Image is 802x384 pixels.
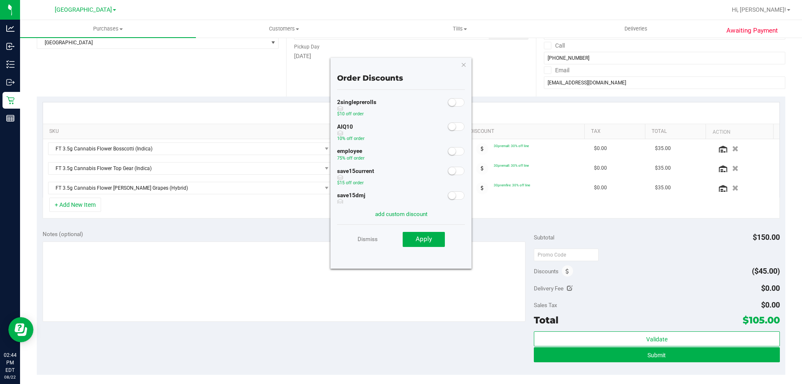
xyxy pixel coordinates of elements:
[8,317,33,342] iframe: Resource center
[337,147,365,165] div: employee
[20,25,196,33] span: Purchases
[20,20,196,38] a: Purchases
[6,78,15,86] inline-svg: Outbound
[652,128,703,135] a: Total
[337,111,364,117] span: $10 off order
[647,352,666,359] span: Submit
[4,351,16,374] p: 02:44 PM EDT
[594,184,607,192] span: $0.00
[494,183,530,187] span: 30premfire: 30% off line
[544,40,565,52] label: Call
[534,234,554,241] span: Subtotal
[196,25,371,33] span: Customers
[337,167,374,190] div: save15current
[646,336,667,343] span: Validate
[6,60,15,69] inline-svg: Inventory
[48,143,322,155] span: FT 3.5g Cannabis Flower Bosscotti (Indica)
[4,374,16,380] p: 08/22
[403,232,445,247] button: Apply
[48,182,332,194] span: NO DATA FOUND
[48,162,332,175] span: NO DATA FOUND
[49,198,101,212] button: + Add New Item
[337,199,365,205] span: discount can be used with other discounts
[594,164,607,172] span: $0.00
[534,331,779,346] button: Validate
[294,43,320,51] label: Pickup Day
[337,191,365,214] div: save15dmj
[49,128,332,135] a: SKU
[752,267,780,275] span: ($45.00)
[534,285,563,292] span: Delivery Fee
[613,25,659,33] span: Deliveries
[337,106,376,112] span: discount can be used with other discounts
[375,211,427,217] a: add custom discount
[534,264,558,279] span: Discounts
[726,26,778,36] span: Awaiting Payment
[37,37,268,48] span: [GEOGRAPHIC_DATA]
[761,300,780,309] span: $0.00
[294,52,528,61] div: [DATE]
[534,347,779,362] button: Submit
[655,164,671,172] span: $35.00
[534,249,599,261] input: Promo Code
[372,20,548,38] a: Tills
[591,128,642,135] a: Tax
[544,64,569,76] label: Email
[594,145,607,153] span: $0.00
[548,20,724,38] a: Deliveries
[337,155,365,161] span: 75% off order
[337,123,365,145] div: AIQ10
[337,130,365,136] span: discount can be used with other discounts
[48,182,322,194] span: FT 3.5g Cannabis Flower [PERSON_NAME] Grapes (Hybrid)
[534,314,558,326] span: Total
[534,302,557,308] span: Sales Tax
[337,180,364,186] span: $15 off order
[416,235,432,243] span: Apply
[494,163,529,168] span: 30premall: 30% off line
[48,142,332,155] span: NO DATA FOUND
[470,128,581,135] a: Discount
[55,6,112,13] span: [GEOGRAPHIC_DATA]
[567,285,573,291] i: Edit Delivery Fee
[761,284,780,292] span: $0.00
[358,231,378,247] a: Dismiss
[268,37,278,48] span: select
[544,52,785,64] input: Format: (999) 999-9999
[743,314,780,326] span: $105.00
[337,175,374,181] span: discount can be used with other discounts
[655,145,671,153] span: $35.00
[337,136,365,141] span: 10% off order
[706,124,773,139] th: Action
[6,24,15,33] inline-svg: Analytics
[6,96,15,104] inline-svg: Retail
[43,231,83,237] span: Notes (optional)
[337,98,376,121] div: 2singleprerolls
[372,25,547,33] span: Tills
[655,184,671,192] span: $35.00
[732,6,786,13] span: Hi, [PERSON_NAME]!
[6,42,15,51] inline-svg: Inbound
[6,114,15,122] inline-svg: Reports
[196,20,372,38] a: Customers
[494,144,529,148] span: 30premall: 30% off line
[753,233,780,242] span: $150.00
[337,74,465,83] h4: Order Discounts
[48,163,322,174] span: FT 3.5g Cannabis Flower Top Gear (Indica)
